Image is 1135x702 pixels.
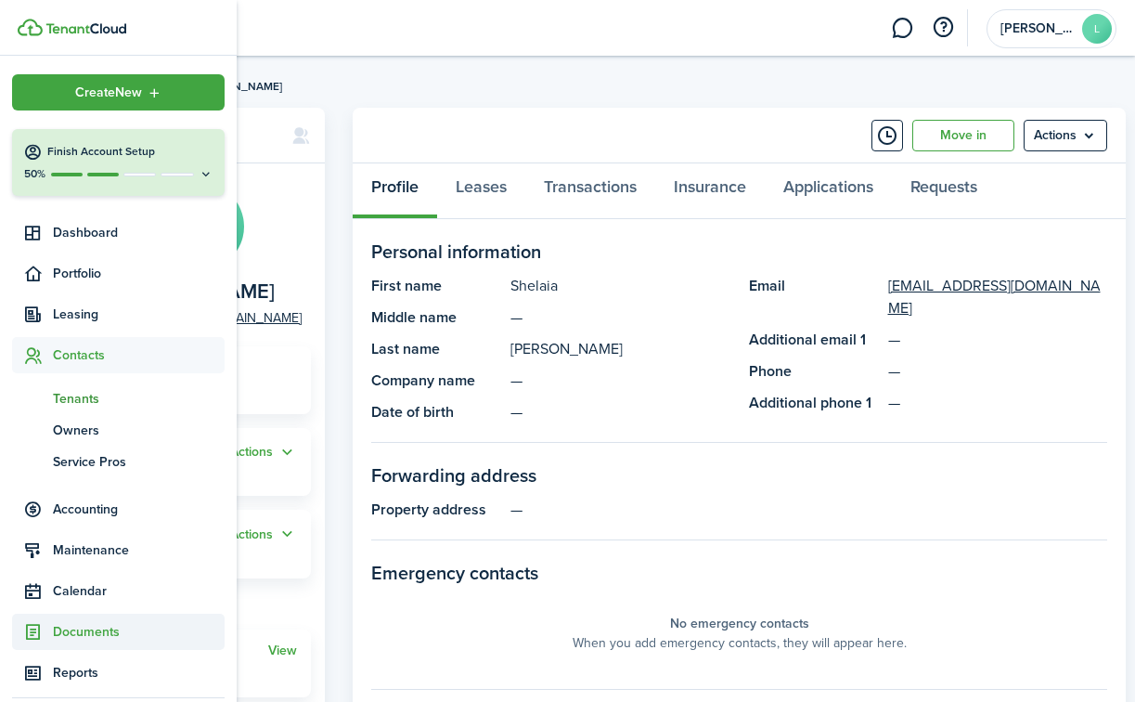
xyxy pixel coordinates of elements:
span: Create New [75,86,142,99]
button: Open menu [230,442,297,463]
avatar-text: L [1082,14,1112,44]
panel-main-description: — [510,370,730,392]
a: Service Pros [12,446,225,477]
img: TenantCloud [18,19,43,36]
span: Tenants [53,389,225,409]
span: Dashboard [53,223,225,242]
panel-main-description: — [510,401,730,423]
span: Service Pros [53,452,225,472]
panel-main-title: Phone [749,360,879,383]
a: Messaging [884,5,920,52]
a: Reports [12,655,225,691]
button: Open menu [12,74,225,110]
a: Tenants [12,383,225,414]
a: View [268,643,297,658]
span: Lydia [1000,22,1075,35]
panel-main-description: — [510,306,730,329]
panel-main-description: Shelaia [510,275,730,297]
button: Finish Account Setup50% [12,129,225,196]
button: Open menu [1024,120,1107,151]
span: Portfolio [53,264,225,283]
a: Owners [12,414,225,446]
panel-main-placeholder-description: When you add emergency contacts, they will appear here. [573,633,907,653]
panel-main-section-title: Forwarding address [371,461,1107,489]
panel-main-title: Middle name [371,306,501,329]
h4: Finish Account Setup [47,144,213,160]
panel-main-description: [PERSON_NAME] [510,338,730,360]
button: Actions [230,524,297,545]
panel-main-title: Date of birth [371,401,501,423]
p: 50% [23,166,46,182]
span: Contacts [53,345,225,365]
span: Calendar [53,581,225,601]
a: Applications [765,163,892,219]
panel-main-placeholder-title: No emergency contacts [670,614,809,633]
a: [EMAIL_ADDRESS][DOMAIN_NAME] [888,275,1108,319]
panel-main-section-title: Emergency contacts [371,559,1107,587]
button: Actions [230,442,297,463]
panel-main-title: Additional email 1 [749,329,879,351]
a: Leases [437,163,525,219]
panel-main-title: Last name [371,338,501,360]
panel-main-title: Email [749,275,879,319]
span: Leasing [53,305,225,324]
button: Open resource center [927,12,959,44]
span: Accounting [53,500,225,519]
span: Owners [53,421,225,440]
img: TenantCloud [45,23,126,34]
span: Reports [53,663,225,682]
span: Documents [53,622,225,642]
a: Requests [892,163,996,219]
a: Insurance [655,163,765,219]
panel-main-title: First name [371,275,501,297]
panel-main-section-title: Personal information [371,238,1107,266]
panel-main-title: Additional phone 1 [749,392,879,414]
a: Dashboard [12,214,225,251]
menu-btn: Actions [1024,120,1107,151]
span: [PERSON_NAME] [195,78,282,95]
a: Move in [912,120,1014,151]
panel-main-title: Property address [371,499,501,521]
button: Timeline [871,120,903,151]
button: Open menu [230,524,297,545]
span: Maintenance [53,540,225,560]
panel-main-title: Company name [371,370,501,392]
panel-main-description: — [510,499,1107,521]
a: Transactions [525,163,655,219]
